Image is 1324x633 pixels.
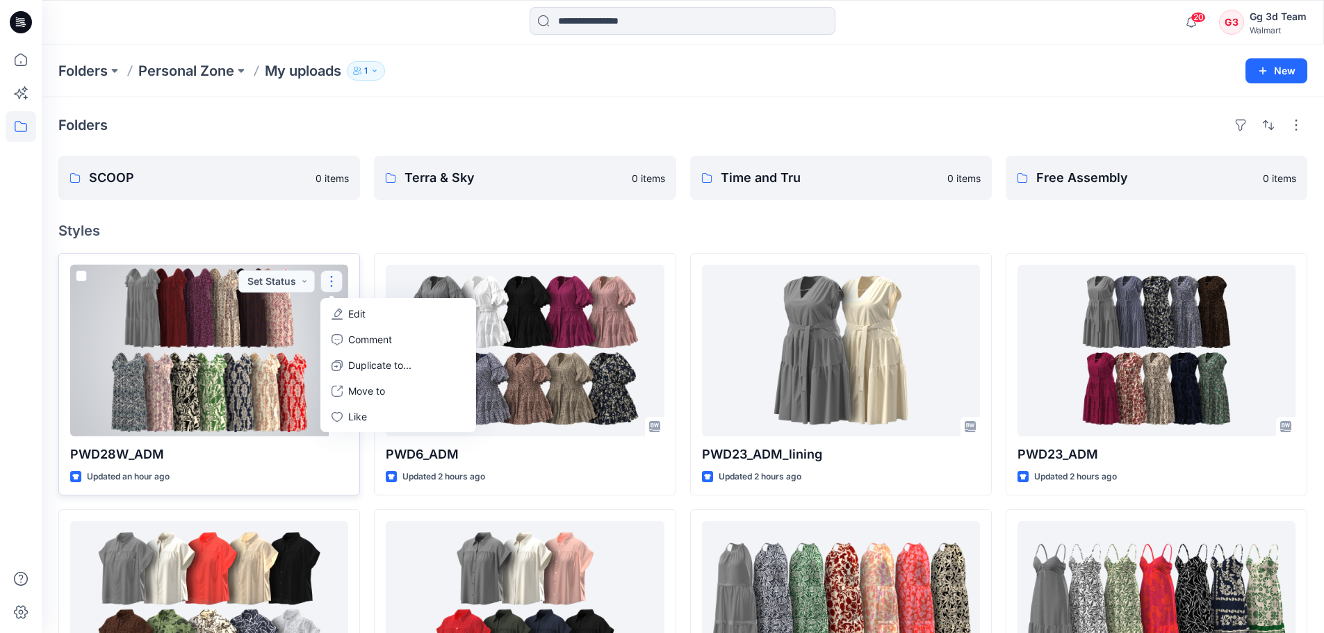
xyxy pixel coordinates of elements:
[323,301,473,327] a: Edit
[374,156,676,200] a: Terra & Sky0 items
[265,61,341,81] p: My uploads
[348,358,411,372] p: Duplicate to...
[632,171,665,186] p: 0 items
[58,117,108,133] h4: Folders
[386,445,664,464] p: PWD6_ADM
[1191,12,1206,23] span: 20
[1036,168,1254,188] p: Free Assembly
[58,61,108,81] a: Folders
[1250,25,1307,35] div: Walmart
[138,61,234,81] a: Personal Zone
[947,171,981,186] p: 0 items
[1017,265,1296,436] a: PWD23_ADM
[1250,8,1307,25] div: Gg 3d Team
[58,156,360,200] a: SCOOP0 items
[386,265,664,436] a: PWD6_ADM
[58,222,1307,239] h4: Styles
[348,384,385,398] p: Move to
[702,265,980,436] a: PWD23_ADM_lining
[1017,445,1296,464] p: PWD23_ADM
[1263,171,1296,186] p: 0 items
[70,265,348,436] a: PWD28W_ADM
[404,168,623,188] p: Terra & Sky
[348,409,367,424] p: Like
[1245,58,1307,83] button: New
[690,156,992,200] a: Time and Tru0 items
[721,168,939,188] p: Time and Tru
[1219,10,1244,35] div: G3
[364,63,368,79] p: 1
[316,171,349,186] p: 0 items
[402,470,485,484] p: Updated 2 hours ago
[348,306,366,321] p: Edit
[70,445,348,464] p: PWD28W_ADM
[702,445,980,464] p: PWD23_ADM_lining
[1034,470,1117,484] p: Updated 2 hours ago
[348,332,392,347] p: Comment
[1006,156,1307,200] a: Free Assembly0 items
[89,168,307,188] p: SCOOP
[719,470,801,484] p: Updated 2 hours ago
[87,470,170,484] p: Updated an hour ago
[347,61,385,81] button: 1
